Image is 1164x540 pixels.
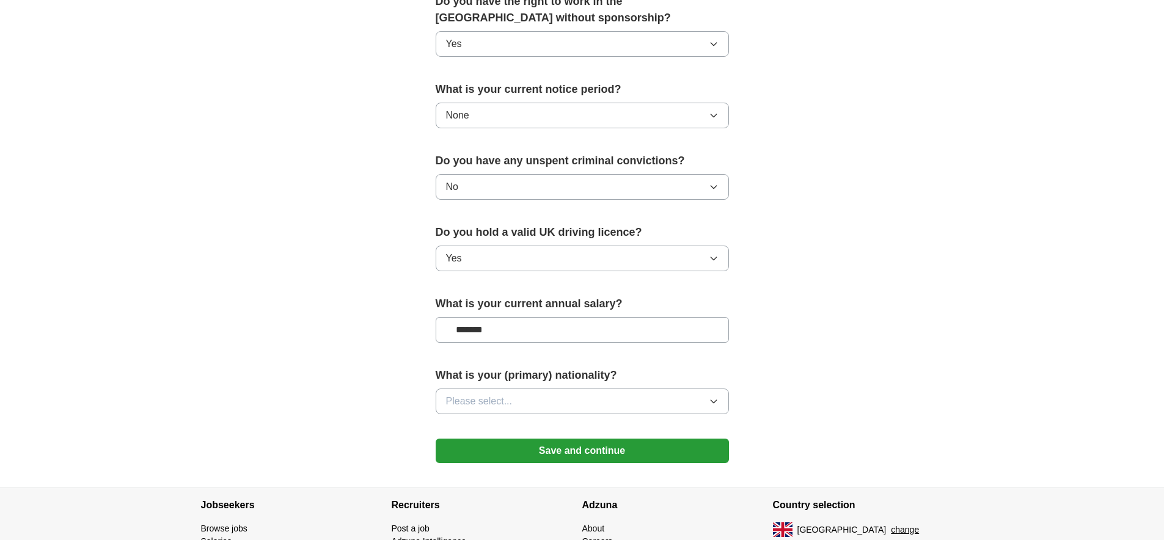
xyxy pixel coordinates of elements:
span: [GEOGRAPHIC_DATA] [797,524,887,536]
img: UK flag [773,522,792,537]
button: Save and continue [436,439,729,463]
label: Do you hold a valid UK driving licence? [436,224,729,241]
button: None [436,103,729,128]
button: Yes [436,246,729,271]
span: None [446,108,469,123]
h4: Country selection [773,488,964,522]
label: What is your (primary) nationality? [436,367,729,384]
a: Browse jobs [201,524,247,533]
button: No [436,174,729,200]
button: Please select... [436,389,729,414]
span: Yes [446,37,462,51]
button: change [891,524,919,536]
span: Yes [446,251,462,266]
a: Post a job [392,524,430,533]
span: Please select... [446,394,513,409]
label: Do you have any unspent criminal convictions? [436,153,729,169]
label: What is your current notice period? [436,81,729,98]
a: About [582,524,605,533]
label: What is your current annual salary? [436,296,729,312]
button: Yes [436,31,729,57]
span: No [446,180,458,194]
